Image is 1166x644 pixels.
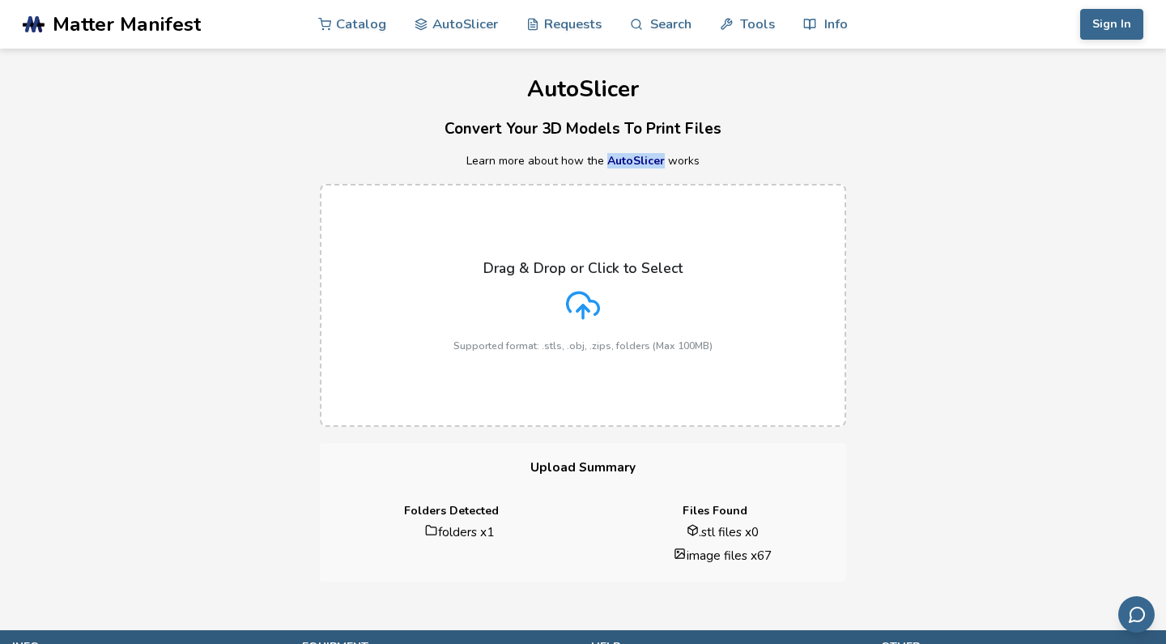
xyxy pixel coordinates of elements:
[320,443,846,493] h3: Upload Summary
[611,523,835,540] li: .stl files x 0
[453,340,713,352] p: Supported format: .stls, .obj, .zips, folders (Max 100MB)
[53,13,201,36] span: Matter Manifest
[331,505,572,518] h4: Folders Detected
[611,547,835,564] li: image files x 67
[483,260,683,276] p: Drag & Drop or Click to Select
[594,505,835,518] h4: Files Found
[1118,596,1155,633] button: Send feedback via email
[347,523,572,540] li: folders x 1
[607,153,665,168] a: AutoSlicer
